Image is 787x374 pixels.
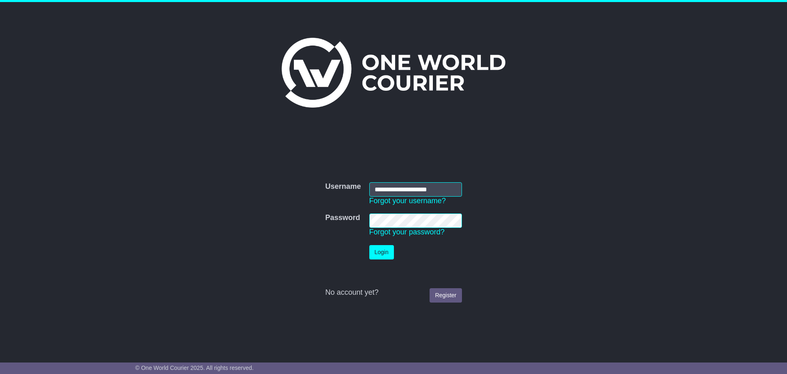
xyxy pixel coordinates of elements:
label: Password [325,213,360,223]
div: No account yet? [325,288,462,297]
span: © One World Courier 2025. All rights reserved. [135,365,254,371]
label: Username [325,182,361,191]
button: Login [369,245,394,259]
a: Forgot your username? [369,197,446,205]
img: One World [282,38,505,108]
a: Register [430,288,462,303]
a: Forgot your password? [369,228,445,236]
